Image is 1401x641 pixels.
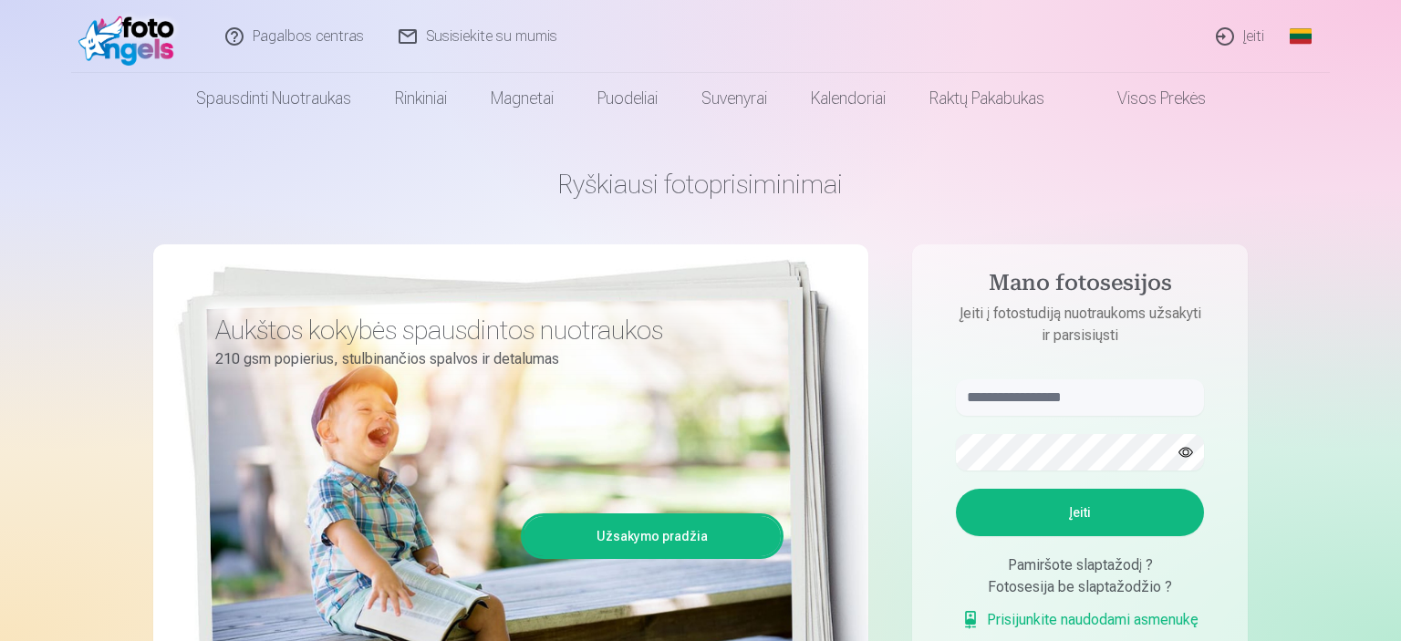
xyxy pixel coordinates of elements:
a: Raktų pakabukas [908,73,1066,124]
div: Fotosesija be slaptažodžio ? [956,576,1204,598]
img: /fa2 [78,7,183,66]
a: Spausdinti nuotraukas [174,73,373,124]
h1: Ryškiausi fotoprisiminimai [153,168,1248,201]
h4: Mano fotosesijos [938,270,1222,303]
a: Rinkiniai [373,73,469,124]
div: Pamiršote slaptažodį ? [956,554,1204,576]
a: Kalendoriai [789,73,908,124]
p: 210 gsm popierius, stulbinančios spalvos ir detalumas [215,346,770,372]
h3: Aukštos kokybės spausdintos nuotraukos [215,314,770,346]
a: Puodeliai [576,73,680,124]
a: Suvenyrai [680,73,789,124]
p: Įeiti į fotostudiją nuotraukoms užsakyti ir parsisiųsti [938,303,1222,346]
a: Užsakymo pradžia [524,516,781,556]
a: Visos prekės [1066,73,1228,124]
a: Prisijunkite naudodami asmenukę [961,609,1199,631]
button: Įeiti [956,489,1204,536]
a: Magnetai [469,73,576,124]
